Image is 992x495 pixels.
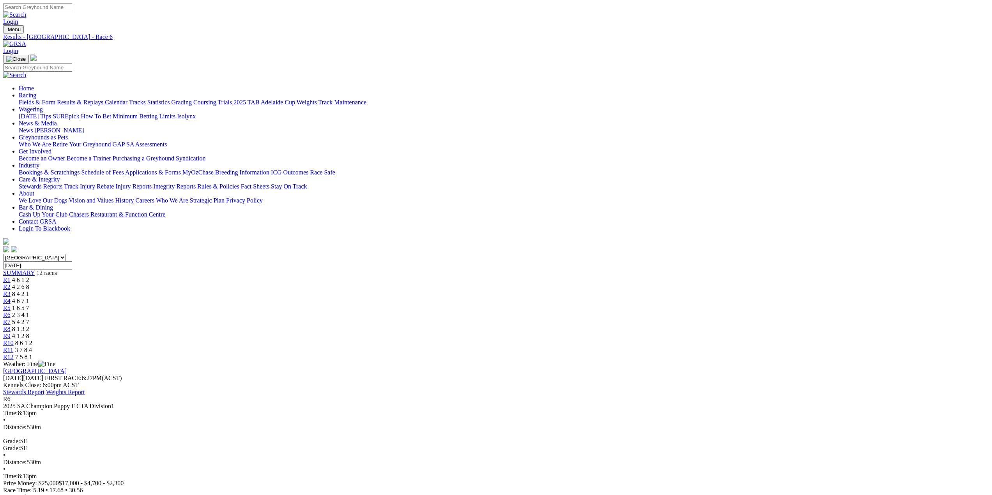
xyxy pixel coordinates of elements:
a: How To Bet [81,113,111,120]
span: 17.68 [50,487,64,493]
a: Get Involved [19,148,51,155]
div: Racing [19,99,989,106]
a: [PERSON_NAME] [34,127,84,134]
a: Strategic Plan [190,197,225,204]
div: News & Media [19,127,989,134]
a: History [115,197,134,204]
div: 530m [3,459,989,466]
span: 6:27PM(ACST) [45,375,122,381]
div: Bar & Dining [19,211,989,218]
a: Purchasing a Greyhound [113,155,174,162]
a: Fields & Form [19,99,55,106]
a: 2025 TAB Adelaide Cup [233,99,295,106]
a: Home [19,85,34,92]
span: 5.19 [33,487,44,493]
span: 5 4 2 7 [12,319,29,325]
span: Time: [3,473,18,479]
a: R10 [3,340,14,346]
span: R5 [3,305,11,311]
span: 4 2 6 8 [12,284,29,290]
a: Coursing [193,99,216,106]
span: 8 6 1 2 [15,340,32,346]
a: R12 [3,354,14,360]
div: Care & Integrity [19,183,989,190]
div: Industry [19,169,989,176]
a: R1 [3,277,11,283]
span: Menu [8,26,21,32]
span: Grade: [3,445,20,451]
a: Bar & Dining [19,204,53,211]
a: Stewards Report [3,389,44,395]
a: Chasers Restaurant & Function Centre [69,211,165,218]
a: Stay On Track [271,183,307,190]
a: GAP SA Assessments [113,141,167,148]
a: R8 [3,326,11,332]
a: Weights [297,99,317,106]
a: Weights Report [46,389,85,395]
a: [GEOGRAPHIC_DATA] [3,368,67,374]
img: Fine [38,361,55,368]
a: Who We Are [19,141,51,148]
span: • [3,452,5,458]
span: R9 [3,333,11,339]
span: 12 races [36,270,57,276]
span: Weather: Fine [3,361,55,367]
a: Stewards Reports [19,183,62,190]
input: Select date [3,261,72,270]
span: $17,000 - $4,700 - $2,300 [59,480,124,486]
input: Search [3,3,72,11]
a: Results & Replays [57,99,103,106]
a: Become an Owner [19,155,65,162]
a: Privacy Policy [226,197,263,204]
div: Wagering [19,113,989,120]
img: Search [3,11,27,18]
span: Distance: [3,459,27,465]
a: Results - [GEOGRAPHIC_DATA] - Race 6 [3,33,989,41]
div: Kennels Close: 6:00pm ACST [3,382,989,389]
a: Who We Are [156,197,188,204]
a: Tracks [129,99,146,106]
a: Greyhounds as Pets [19,134,68,141]
a: ICG Outcomes [271,169,308,176]
div: 8:13pm [3,410,989,417]
div: Get Involved [19,155,989,162]
img: Search [3,72,27,79]
a: Schedule of Fees [81,169,124,176]
a: Calendar [105,99,127,106]
input: Search [3,63,72,72]
a: Cash Up Your Club [19,211,67,218]
span: [DATE] [3,375,43,381]
a: R4 [3,298,11,304]
a: Rules & Policies [197,183,239,190]
a: R11 [3,347,13,353]
a: Login To Blackbook [19,225,70,232]
div: 8:13pm [3,473,989,480]
span: 4 1 2 8 [12,333,29,339]
a: Isolynx [177,113,196,120]
span: Time: [3,410,18,416]
span: R6 [3,312,11,318]
span: 4 6 7 1 [12,298,29,304]
a: Become a Trainer [67,155,111,162]
img: Close [6,56,26,62]
span: Race Time: [3,487,32,493]
a: Wagering [19,106,43,113]
a: Fact Sheets [241,183,269,190]
a: Minimum Betting Limits [113,113,175,120]
span: 30.56 [69,487,83,493]
span: • [3,417,5,423]
a: Login [3,48,18,54]
span: 4 6 1 2 [12,277,29,283]
a: R3 [3,291,11,297]
img: logo-grsa-white.png [30,55,37,61]
a: SUMMARY [3,270,35,276]
img: twitter.svg [11,246,17,252]
a: Applications & Forms [125,169,181,176]
a: Vision and Values [69,197,113,204]
a: Racing [19,92,36,99]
